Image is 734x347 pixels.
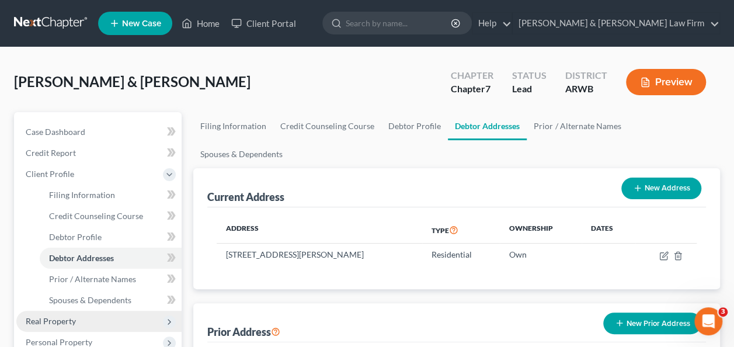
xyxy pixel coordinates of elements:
a: Debtor Addresses [448,112,527,140]
a: Debtor Profile [381,112,448,140]
div: Prior Address [207,325,280,339]
a: Home [176,13,225,34]
span: 7 [485,83,491,94]
a: Credit Counseling Course [273,112,381,140]
td: [STREET_ADDRESS][PERSON_NAME] [217,244,422,266]
span: Filing Information [49,190,115,200]
th: Ownership [500,217,582,244]
div: Chapter [451,82,493,96]
span: Credit Report [26,148,76,158]
a: Prior / Alternate Names [40,269,182,290]
a: Debtor Addresses [40,248,182,269]
span: [PERSON_NAME] & [PERSON_NAME] [14,73,251,90]
button: Preview [626,69,706,95]
td: Own [500,244,582,266]
span: Real Property [26,316,76,326]
span: Spouses & Dependents [49,295,131,305]
div: Chapter [451,69,493,82]
span: Credit Counseling Course [49,211,143,221]
span: Case Dashboard [26,127,85,137]
input: Search by name... [346,12,453,34]
div: ARWB [565,82,607,96]
span: Debtor Profile [49,232,102,242]
button: New Address [621,178,701,199]
span: Personal Property [26,337,92,347]
a: Case Dashboard [16,122,182,143]
a: [PERSON_NAME] & [PERSON_NAME] Law Firm [513,13,719,34]
a: Credit Report [16,143,182,164]
td: Residential [422,244,500,266]
span: Client Profile [26,169,74,179]
div: Current Address [207,190,284,204]
a: Filing Information [193,112,273,140]
a: Prior / Alternate Names [527,112,628,140]
div: Lead [512,82,547,96]
th: Dates [582,217,635,244]
th: Address [217,217,422,244]
a: Debtor Profile [40,227,182,248]
button: New Prior Address [603,313,701,334]
span: Debtor Addresses [49,253,114,263]
a: Filing Information [40,185,182,206]
span: Prior / Alternate Names [49,274,136,284]
a: Help [472,13,512,34]
span: New Case [122,19,161,28]
a: Credit Counseling Course [40,206,182,227]
a: Spouses & Dependents [40,290,182,311]
th: Type [422,217,500,244]
a: Spouses & Dependents [193,140,290,168]
iframe: Intercom live chat [694,307,722,335]
div: Status [512,69,547,82]
a: Client Portal [225,13,301,34]
div: District [565,69,607,82]
span: 3 [718,307,728,317]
